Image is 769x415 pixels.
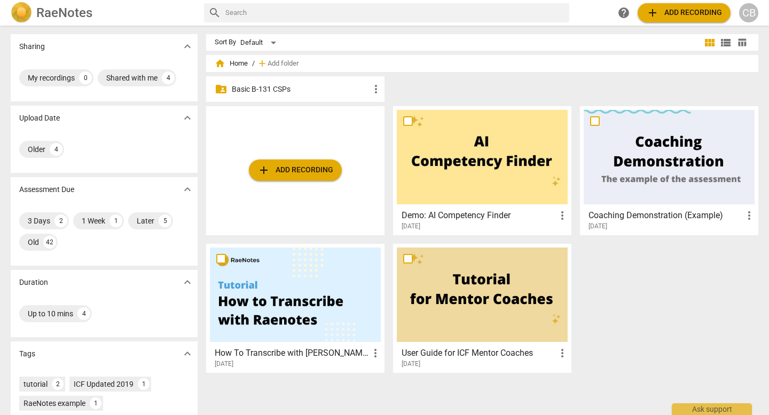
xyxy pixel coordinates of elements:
span: add [257,164,270,177]
img: Logo [11,2,32,23]
div: 4 [162,71,175,84]
button: Table view [734,35,750,51]
span: [DATE] [402,360,420,369]
div: Shared with me [106,73,158,83]
p: Tags [19,348,35,360]
span: more_vert [556,347,569,360]
span: expand_more [181,347,194,360]
a: LogoRaeNotes [11,2,195,23]
span: table_chart [737,37,747,47]
div: 4 [77,307,90,320]
a: User Guide for ICF Mentor Coaches[DATE] [397,248,568,368]
p: Sharing [19,41,45,52]
span: view_list [719,36,732,49]
h3: Coaching Demonstration (Example) [588,209,743,222]
div: 1 Week [82,216,105,226]
h3: How To Transcribe with RaeNotes [215,347,369,360]
span: view_module [703,36,716,49]
span: [DATE] [588,222,607,231]
div: Old [28,237,39,248]
p: Upload Date [19,113,60,124]
button: Show more [179,274,195,290]
span: help [617,6,630,19]
button: CB [739,3,758,22]
span: Home [215,58,248,69]
button: Show more [179,346,195,362]
p: Duration [19,277,48,288]
div: Ask support [672,403,752,415]
div: 3 Days [28,216,50,226]
span: expand_more [181,111,194,124]
a: Demo: AI Competency Finder[DATE] [397,110,568,230]
div: 0 [79,71,92,84]
button: Show more [179,181,195,197]
span: folder_shared [215,83,227,95]
h2: RaeNotes [36,5,92,20]
button: Show more [179,110,195,126]
button: Tile view [702,35,718,51]
span: more_vert [556,209,569,222]
span: more_vert [369,347,382,360]
span: Add recording [257,164,333,177]
button: Upload [638,3,731,22]
div: 5 [159,214,171,227]
a: Help [614,3,633,22]
span: expand_more [181,40,194,53]
span: add [257,58,268,69]
div: 1 [90,397,101,409]
button: Show more [179,38,195,54]
span: home [215,58,225,69]
button: Upload [249,159,342,181]
span: expand_more [181,276,194,289]
div: Older [28,144,45,155]
input: Search [225,4,565,21]
p: Basic B-131 CSPs [232,84,370,95]
button: List view [718,35,734,51]
h3: Demo: AI Competency Finder [402,209,556,222]
span: more_vert [370,83,382,95]
span: search [208,6,221,19]
div: 42 [43,236,56,249]
span: more_vert [743,209,756,222]
div: 1 [138,378,150,390]
span: Add folder [268,60,299,68]
a: Coaching Demonstration (Example)[DATE] [584,110,755,230]
h3: User Guide for ICF Mentor Coaches [402,347,556,360]
div: 2 [52,378,64,390]
div: 1 [109,214,122,227]
div: Default [240,34,280,51]
div: Later [137,216,154,226]
a: How To Transcribe with [PERSON_NAME][DATE] [210,248,381,368]
div: RaeNotes example [23,398,85,409]
div: 2 [54,214,67,227]
div: My recordings [28,73,75,83]
span: [DATE] [215,360,233,369]
div: Sort By [215,38,236,46]
div: ICF Updated 2019 [74,379,134,389]
span: expand_more [181,183,194,196]
span: / [252,60,255,68]
div: Up to 10 mins [28,308,73,319]
div: 4 [50,143,62,156]
span: [DATE] [402,222,420,231]
span: Add recording [646,6,722,19]
p: Assessment Due [19,184,74,195]
div: tutorial [23,379,48,389]
span: add [646,6,659,19]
